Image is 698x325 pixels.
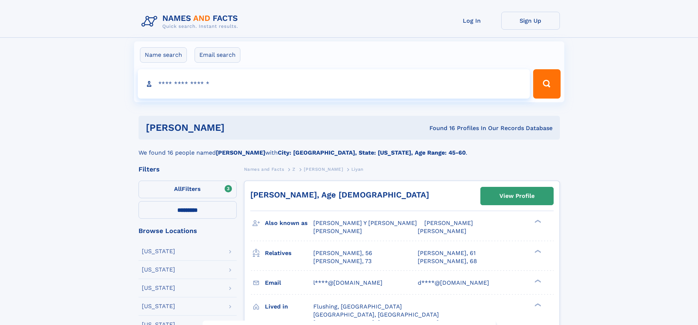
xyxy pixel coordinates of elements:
[327,124,553,132] div: Found 16 Profiles In Our Records Database
[481,187,553,205] a: View Profile
[138,69,530,99] input: search input
[139,228,237,234] div: Browse Locations
[424,219,473,226] span: [PERSON_NAME]
[139,140,560,157] div: We found 16 people named with .
[418,257,477,265] a: [PERSON_NAME], 68
[292,165,296,174] a: Z
[313,303,402,310] span: Flushing, [GEOGRAPHIC_DATA]
[418,228,466,234] span: [PERSON_NAME]
[265,300,313,313] h3: Lived in
[313,219,417,226] span: [PERSON_NAME] Y [PERSON_NAME]
[292,167,296,172] span: Z
[139,166,237,173] div: Filters
[278,149,466,156] b: City: [GEOGRAPHIC_DATA], State: [US_STATE], Age Range: 45-60
[313,257,372,265] a: [PERSON_NAME], 73
[418,249,476,257] a: [PERSON_NAME], 61
[533,278,542,283] div: ❯
[313,249,372,257] a: [PERSON_NAME], 56
[174,185,182,192] span: All
[244,165,284,174] a: Names and Facts
[443,12,501,30] a: Log In
[304,167,343,172] span: [PERSON_NAME]
[265,217,313,229] h3: Also known as
[265,247,313,259] h3: Relatives
[146,123,327,132] h1: [PERSON_NAME]
[265,277,313,289] h3: Email
[142,248,175,254] div: [US_STATE]
[533,69,560,99] button: Search Button
[142,267,175,273] div: [US_STATE]
[250,190,429,199] a: [PERSON_NAME], Age [DEMOGRAPHIC_DATA]
[533,249,542,254] div: ❯
[139,12,244,32] img: Logo Names and Facts
[195,47,240,63] label: Email search
[142,285,175,291] div: [US_STATE]
[501,12,560,30] a: Sign Up
[139,181,237,198] label: Filters
[499,188,535,204] div: View Profile
[533,302,542,307] div: ❯
[216,149,265,156] b: [PERSON_NAME]
[304,165,343,174] a: [PERSON_NAME]
[533,219,542,224] div: ❯
[142,303,175,309] div: [US_STATE]
[351,167,363,172] span: Liyan
[313,228,362,234] span: [PERSON_NAME]
[140,47,187,63] label: Name search
[313,311,439,318] span: [GEOGRAPHIC_DATA], [GEOGRAPHIC_DATA]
